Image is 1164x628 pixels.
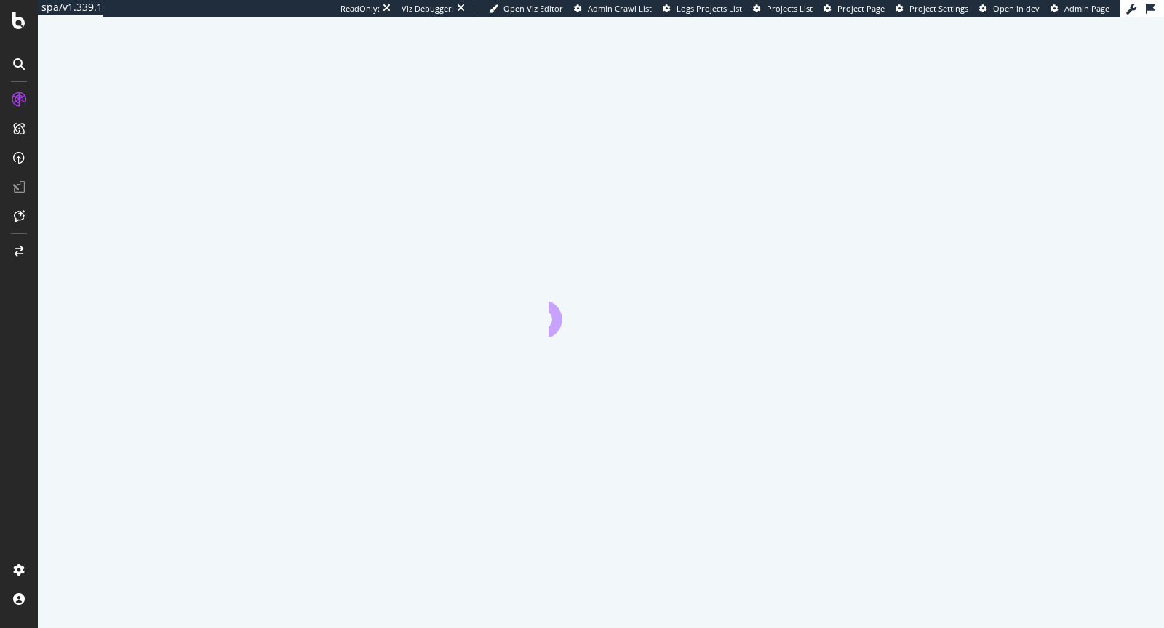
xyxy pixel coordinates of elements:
[767,3,813,14] span: Projects List
[588,3,652,14] span: Admin Crawl List
[574,3,652,15] a: Admin Crawl List
[824,3,885,15] a: Project Page
[909,3,968,14] span: Project Settings
[979,3,1040,15] a: Open in dev
[549,285,653,337] div: animation
[993,3,1040,14] span: Open in dev
[402,3,454,15] div: Viz Debugger:
[489,3,563,15] a: Open Viz Editor
[1064,3,1109,14] span: Admin Page
[1051,3,1109,15] a: Admin Page
[677,3,742,14] span: Logs Projects List
[663,3,742,15] a: Logs Projects List
[503,3,563,14] span: Open Viz Editor
[340,3,380,15] div: ReadOnly:
[753,3,813,15] a: Projects List
[837,3,885,14] span: Project Page
[896,3,968,15] a: Project Settings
